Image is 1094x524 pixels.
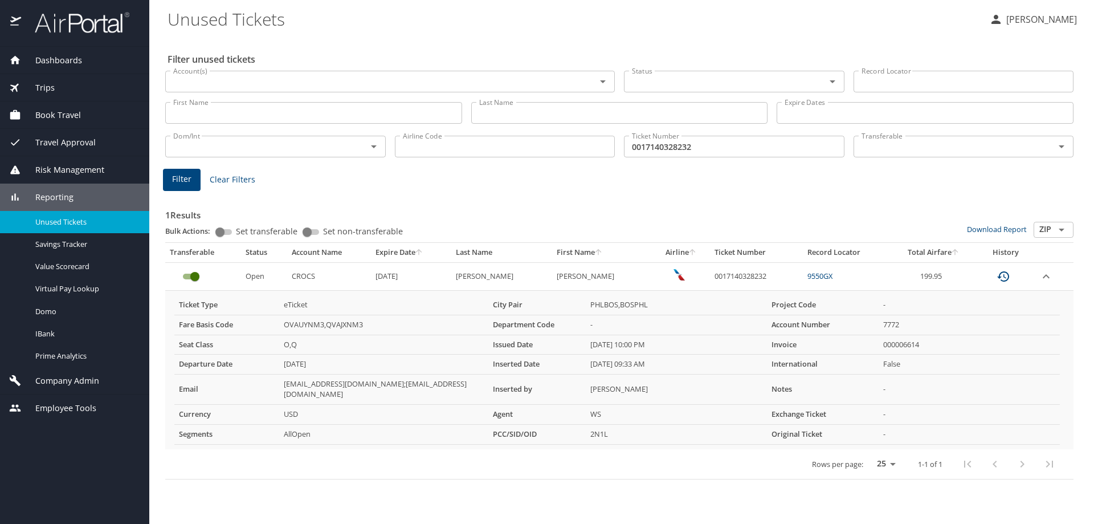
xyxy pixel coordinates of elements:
[891,243,977,262] th: Total Airfare
[163,169,201,191] button: Filter
[767,425,879,445] th: Original Ticket
[174,375,279,405] th: Email
[879,295,1060,315] td: -
[586,405,767,425] td: WS
[279,405,488,425] td: USD
[21,54,82,67] span: Dashboards
[279,335,488,355] td: O,Q
[451,262,552,290] td: [PERSON_NAME]
[165,202,1073,222] h3: 1 Results
[595,249,603,257] button: sort
[879,375,1060,405] td: -
[21,164,104,176] span: Risk Management
[21,191,74,204] span: Reporting
[174,295,1060,445] table: more info about unused tickets
[586,295,767,315] td: PHLBOS,BOSPHL
[168,1,980,36] h1: Unused Tickets
[21,136,96,149] span: Travel Approval
[879,405,1060,425] td: -
[21,109,81,121] span: Book Travel
[653,243,710,262] th: Airline
[488,335,586,355] th: Issued Date
[1054,139,1069,155] button: Open
[172,172,191,186] span: Filter
[767,375,879,405] th: Notes
[174,405,279,425] th: Currency
[168,50,1076,68] h2: Filter unused tickets
[977,243,1035,262] th: History
[552,243,653,262] th: First Name
[879,315,1060,335] td: 7772
[710,243,803,262] th: Ticket Number
[879,355,1060,375] td: False
[586,425,767,445] td: 2N1L
[767,335,879,355] th: Invoice
[10,11,22,34] img: icon-airportal.png
[689,249,697,257] button: sort
[1003,13,1077,26] p: [PERSON_NAME]
[236,228,297,235] span: Set transferable
[710,262,803,290] td: 0017140328232
[21,82,55,94] span: Trips
[287,262,371,290] td: CROCS
[767,295,879,315] th: Project Code
[891,262,977,290] td: 199.95
[241,262,287,290] td: Open
[488,425,586,445] th: PCC/SID/OID
[586,375,767,405] td: [PERSON_NAME]
[174,425,279,445] th: Segments
[35,328,136,339] span: IBank
[371,262,451,290] td: [DATE]
[323,228,403,235] span: Set non-transferable
[287,243,371,262] th: Account Name
[488,295,586,315] th: City Pair
[279,355,488,375] td: [DATE]
[488,355,586,375] th: Inserted Date
[673,269,685,281] img: American Airlines
[170,247,236,258] div: Transferable
[868,456,900,473] select: rows per page
[824,74,840,90] button: Open
[279,425,488,445] td: AllOpen
[35,239,136,250] span: Savings Tracker
[488,315,586,335] th: Department Code
[552,262,653,290] td: [PERSON_NAME]
[415,249,423,257] button: sort
[767,405,879,425] th: Exchange Ticket
[279,315,488,335] td: OVAUYNM3,QVAJXNM3
[879,335,1060,355] td: 000006614
[35,217,136,228] span: Unused Tickets
[35,283,136,294] span: Virtual Pay Lookup
[586,335,767,355] td: [DATE] 10:00 PM
[174,295,279,315] th: Ticket Type
[807,271,832,281] a: 9550GX
[918,461,942,468] p: 1-1 of 1
[35,306,136,317] span: Domo
[35,351,136,361] span: Prime Analytics
[205,169,260,190] button: Clear Filters
[985,9,1081,30] button: [PERSON_NAME]
[21,402,96,415] span: Employee Tools
[595,74,611,90] button: Open
[279,295,488,315] td: eTicket
[767,315,879,335] th: Account Number
[371,243,451,262] th: Expire Date
[241,243,287,262] th: Status
[165,226,219,236] p: Bulk Actions:
[952,249,960,257] button: sort
[967,224,1027,234] a: Download Report
[35,261,136,272] span: Value Scorecard
[1039,270,1053,283] button: expand row
[210,173,255,187] span: Clear Filters
[279,375,488,405] td: [EMAIL_ADDRESS][DOMAIN_NAME];[EMAIL_ADDRESS][DOMAIN_NAME]
[488,375,586,405] th: Inserted by
[879,425,1060,445] td: -
[812,461,863,468] p: Rows per page:
[803,243,891,262] th: Record Locator
[174,315,279,335] th: Fare Basis Code
[586,355,767,375] td: [DATE] 09:33 AM
[174,335,279,355] th: Seat Class
[22,11,129,34] img: airportal-logo.png
[174,355,279,375] th: Departure Date
[165,243,1073,480] table: custom pagination table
